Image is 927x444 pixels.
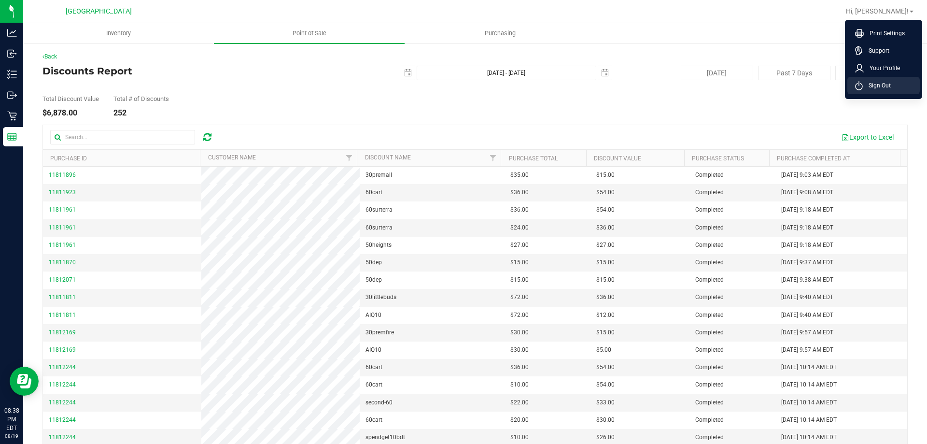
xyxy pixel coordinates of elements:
a: Discount Name [365,154,411,161]
span: $54.00 [596,363,615,372]
a: Filter [485,150,501,166]
span: Completed [695,415,724,425]
a: Purchasing [405,23,595,43]
span: 11812169 [49,346,76,353]
span: 60cart [365,363,382,372]
span: Completed [695,345,724,355]
span: $30.00 [510,328,529,337]
span: [DATE] 9:40 AM EDT [781,293,833,302]
span: 11811811 [49,294,76,301]
span: 11812244 [49,434,76,441]
a: Point of Sale [214,23,405,43]
span: 30premfire [365,328,394,337]
a: Back [42,53,57,60]
span: AIQ10 [365,345,381,355]
span: Completed [695,241,724,250]
a: Inventory [23,23,214,43]
button: Past 30 Days [835,66,908,80]
div: Total # of Discounts [113,96,169,102]
span: 60cart [365,188,382,197]
span: 60surterra [365,205,393,215]
span: 11812244 [49,399,76,406]
span: 11812244 [49,381,76,388]
span: 50dep [365,258,382,267]
span: $27.00 [510,241,529,250]
a: Filter [341,150,357,166]
li: Sign Out [847,77,920,94]
div: 252 [113,109,169,117]
span: 60cart [365,380,382,389]
p: 08:38 PM EDT [4,406,19,432]
span: Completed [695,258,724,267]
span: select [598,66,612,80]
span: $15.00 [596,328,615,337]
span: Print Settings [864,29,905,38]
span: $36.00 [510,205,529,215]
span: [DATE] 10:14 AM EDT [781,380,837,389]
span: $22.00 [510,398,529,407]
span: [DATE] 10:14 AM EDT [781,433,837,442]
span: $35.00 [510,171,529,180]
span: 11811961 [49,242,76,248]
span: Completed [695,328,724,337]
span: [DATE] 9:57 AM EDT [781,345,833,355]
span: [DATE] 9:08 AM EDT [781,188,833,197]
span: $72.00 [510,311,529,320]
input: Search... [50,130,195,144]
span: Completed [695,293,724,302]
span: [DATE] 10:14 AM EDT [781,363,837,372]
span: $12.00 [596,311,615,320]
span: 11811811 [49,312,76,318]
span: [DATE] 9:03 AM EDT [781,171,833,180]
span: $36.00 [510,363,529,372]
span: 50heights [365,241,392,250]
span: $54.00 [596,205,615,215]
inline-svg: Inventory [7,70,17,79]
span: $10.00 [510,433,529,442]
span: Purchasing [472,29,529,38]
span: $72.00 [510,293,529,302]
span: 11811870 [49,259,76,266]
span: [GEOGRAPHIC_DATA] [66,7,132,15]
span: $20.00 [510,415,529,425]
span: 11811923 [49,189,76,196]
span: [DATE] 9:18 AM EDT [781,205,833,215]
span: [DATE] 9:18 AM EDT [781,223,833,232]
span: [DATE] 9:57 AM EDT [781,328,833,337]
span: select [401,66,415,80]
span: [DATE] 10:14 AM EDT [781,415,837,425]
span: $15.00 [510,258,529,267]
span: $15.00 [596,171,615,180]
span: Completed [695,275,724,285]
span: 50dep [365,275,382,285]
a: Purchase Total [509,155,558,162]
iframe: Resource center [10,367,39,396]
p: 08/19 [4,432,19,440]
span: Your Profile [864,63,900,73]
span: Completed [695,171,724,180]
span: 11811896 [49,172,76,178]
span: $15.00 [596,258,615,267]
span: AIQ10 [365,311,381,320]
span: $24.00 [510,223,529,232]
span: Sign Out [863,81,891,90]
span: 11812244 [49,364,76,371]
a: Purchase ID [50,155,87,162]
span: $15.00 [596,275,615,285]
a: Support [855,46,916,56]
span: Support [863,46,889,56]
span: [DATE] 9:40 AM EDT [781,311,833,320]
span: $54.00 [596,188,615,197]
button: Past 7 Days [758,66,830,80]
button: [DATE] [681,66,753,80]
span: $36.00 [510,188,529,197]
span: $36.00 [596,223,615,232]
span: 30premall [365,171,392,180]
span: $26.00 [596,433,615,442]
span: Inventory [93,29,144,38]
span: Completed [695,188,724,197]
span: $10.00 [510,380,529,389]
h4: Discounts Report [42,66,331,76]
span: $30.00 [596,415,615,425]
span: $5.00 [596,345,611,355]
